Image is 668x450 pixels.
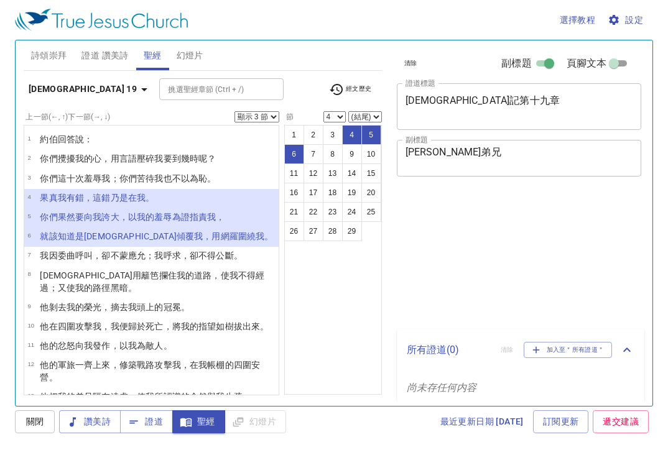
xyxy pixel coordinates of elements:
wh3212: ，將我的指望 [164,321,269,331]
button: 16 [284,183,304,203]
wh7686: ，這錯 [84,193,154,203]
a: 訂閱更新 [533,410,589,433]
wh4879: 乃是在 [111,193,155,203]
button: 5 [361,125,381,145]
a: 最近更新日期 [DATE] [435,410,529,433]
button: 15 [361,163,381,183]
span: 6 [27,232,30,239]
wh2734: ，以我為 [111,341,172,351]
span: 2 [27,154,30,161]
span: 副標題 [501,56,531,71]
span: 12 [27,360,34,367]
button: 20 [361,183,381,203]
wh8615: 如樹 [216,321,269,331]
button: 2 [304,125,323,145]
p: 就該 [40,230,273,242]
button: 21 [284,202,304,222]
p: 他的忿怒 [40,339,172,352]
wh7768: ，卻不得公斷 [181,250,243,260]
span: 10 [27,322,34,329]
button: 22 [304,202,323,222]
button: 26 [284,221,304,241]
wh551: 我有錯 [58,193,155,203]
wh1431: ，以我的羞辱為證 [119,212,225,222]
button: 11 [284,163,304,183]
button: 經文歷史 [322,80,379,99]
button: 13 [323,163,343,183]
wh6584: 我的榮光 [67,302,190,312]
textarea: [DEMOGRAPHIC_DATA]記第十九章 [406,94,633,118]
wh3637: 我；你們苦待 [101,173,216,183]
p: 他把我的弟兄 [40,390,251,403]
wh954: 。 [207,173,216,183]
iframe: from-child [392,190,594,324]
wh4405: 壓碎 [137,154,216,163]
wh1443: 我的道路 [40,270,264,293]
button: 6 [284,144,304,164]
span: 13 [27,392,34,399]
div: 所有證道(0)清除加入至＂所有證道＂ [397,329,645,370]
p: 你們果然 [40,211,225,223]
b: [DEMOGRAPHIC_DATA] 19 [29,81,137,97]
button: 23 [323,202,343,222]
p: 你們這十 [40,172,216,185]
wh7368: ，使我所認識的 [128,392,251,402]
wh347: 回答 [58,134,93,144]
button: 12 [304,163,323,183]
button: 14 [342,163,362,183]
span: 1 [27,135,30,142]
wh1792: 我要到幾時呢？ [154,154,216,163]
button: 1 [284,125,304,145]
label: 節 [284,113,294,121]
p: 我因委曲 [40,249,243,262]
wh5674: ；又使 [49,283,137,293]
p: [DEMOGRAPHIC_DATA]用籬笆攔住 [40,269,275,294]
wh2822: 。 [128,283,137,293]
wh1970: 我也不以為恥 [154,173,216,183]
wh559: ： [84,134,93,144]
span: 9 [27,303,30,310]
wh5439: 攻擊 [75,321,269,331]
button: 4 [342,125,362,145]
button: 讚美詩 [59,410,121,433]
span: 遞交建議 [603,414,639,429]
button: 清除 [397,56,425,71]
wh935: ，修築 [40,360,260,382]
wh5410: 黑暗 [111,283,137,293]
button: 關閉 [15,410,55,433]
wh3045: 全然與我生疏 [190,392,251,402]
button: 27 [304,221,323,241]
wh6235: 次 [75,173,216,183]
span: 關閉 [25,414,45,429]
span: 證道 讚美詩 [81,48,128,63]
p: 所有證道 ( 0 ) [407,342,491,357]
button: 3 [323,125,343,145]
span: 詩頌崇拜 [31,48,67,63]
span: 訂閱更新 [543,414,579,429]
span: 設定 [610,12,643,28]
wh2583: 。 [49,372,58,382]
wh4941: 。 [234,250,243,260]
button: [DEMOGRAPHIC_DATA] 19 [24,78,157,101]
wh433: 傾覆 [177,231,274,241]
wh5850: 。 [181,302,190,312]
button: 加入至＂所有證道＂ [524,342,613,358]
wh3162: 上來 [40,360,260,382]
button: 8 [323,144,343,164]
wh1416: 一齊 [40,360,260,382]
button: 28 [323,221,343,241]
wh5549: 戰路 [40,360,260,382]
wh6086: 拔出來 [234,321,269,331]
span: 8 [27,270,30,277]
wh3885: 我。 [137,193,154,203]
span: 聖經 [182,414,215,429]
p: 他在四圍 [40,320,269,333]
button: 證道 [120,410,173,433]
span: 4 [27,193,30,200]
span: 幻燈片 [177,48,203,63]
button: 25 [361,202,381,222]
wh5493: 我頭上 [128,302,190,312]
wh734: ，使我不得經過 [40,270,264,293]
wh6471: 羞辱 [84,173,216,183]
span: 清除 [404,58,417,69]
